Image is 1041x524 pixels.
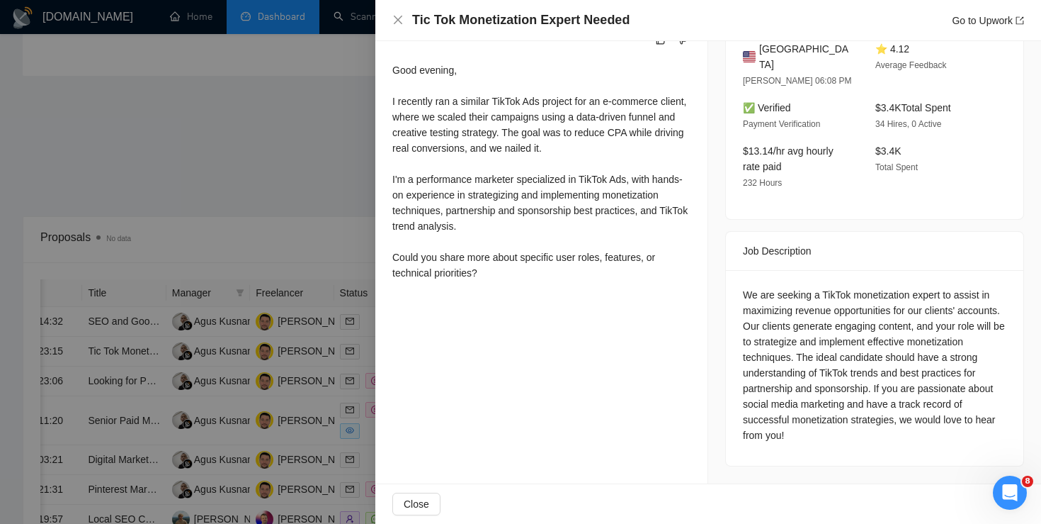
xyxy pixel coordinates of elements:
[993,476,1027,510] iframe: Intercom live chat
[743,287,1006,443] div: We are seeking a TikTok monetization expert to assist in maximizing revenue opportunities for our...
[875,60,947,70] span: Average Feedback
[743,145,834,172] span: $13.14/hr avg hourly rate paid
[875,119,941,129] span: 34 Hires, 0 Active
[412,11,630,29] h4: Tic Tok Monetization Expert Needed
[743,232,1006,270] div: Job Description
[952,15,1024,26] a: Go to Upworkexport
[743,102,791,113] span: ✅ Verified
[392,62,690,281] div: Good evening, I recently ran a similar TikTok Ads project for an e-commerce client, where we scal...
[1016,16,1024,25] span: export
[875,102,951,113] span: $3.4K Total Spent
[875,162,918,172] span: Total Spent
[743,76,851,86] span: [PERSON_NAME] 06:08 PM
[392,14,404,26] button: Close
[743,178,782,188] span: 232 Hours
[392,493,440,515] button: Close
[875,145,901,157] span: $3.4K
[392,14,404,26] span: close
[875,43,909,55] span: ⭐ 4.12
[743,119,820,129] span: Payment Verification
[404,496,429,512] span: Close
[1022,476,1033,487] span: 8
[759,41,853,72] span: [GEOGRAPHIC_DATA]
[743,49,756,65] img: 🇺🇸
